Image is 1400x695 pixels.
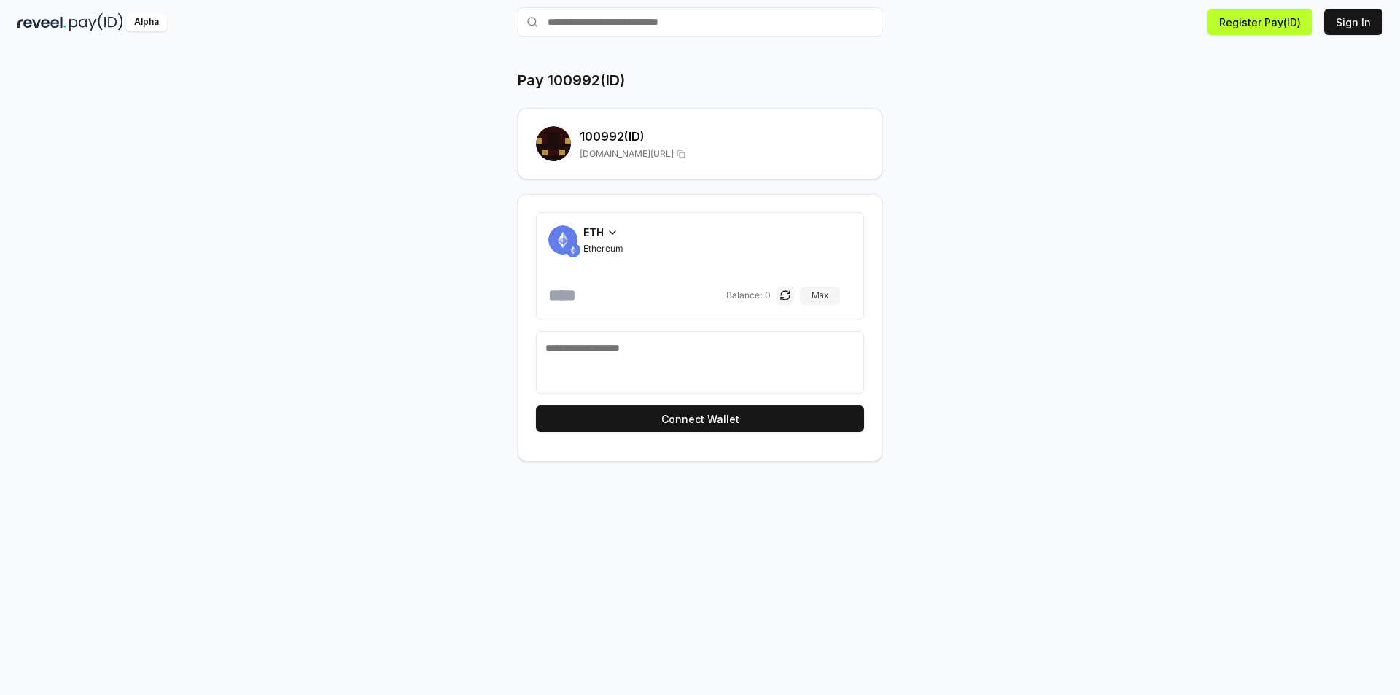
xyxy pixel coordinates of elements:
span: [DOMAIN_NAME][URL] [580,148,674,160]
span: ETH [583,225,604,240]
span: Ethereum [583,243,623,255]
h2: 100992 (ID) [580,128,864,145]
button: Sign In [1324,9,1382,35]
span: 0 [765,290,771,301]
button: Connect Wallet [536,405,864,432]
img: ETH.svg [566,243,580,257]
button: Register Pay(ID) [1207,9,1312,35]
img: pay_id [69,13,123,31]
button: Max [800,287,840,304]
h1: Pay 100992(ID) [518,70,625,90]
img: reveel_dark [17,13,66,31]
span: Balance: [726,290,762,301]
div: Alpha [126,13,167,31]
